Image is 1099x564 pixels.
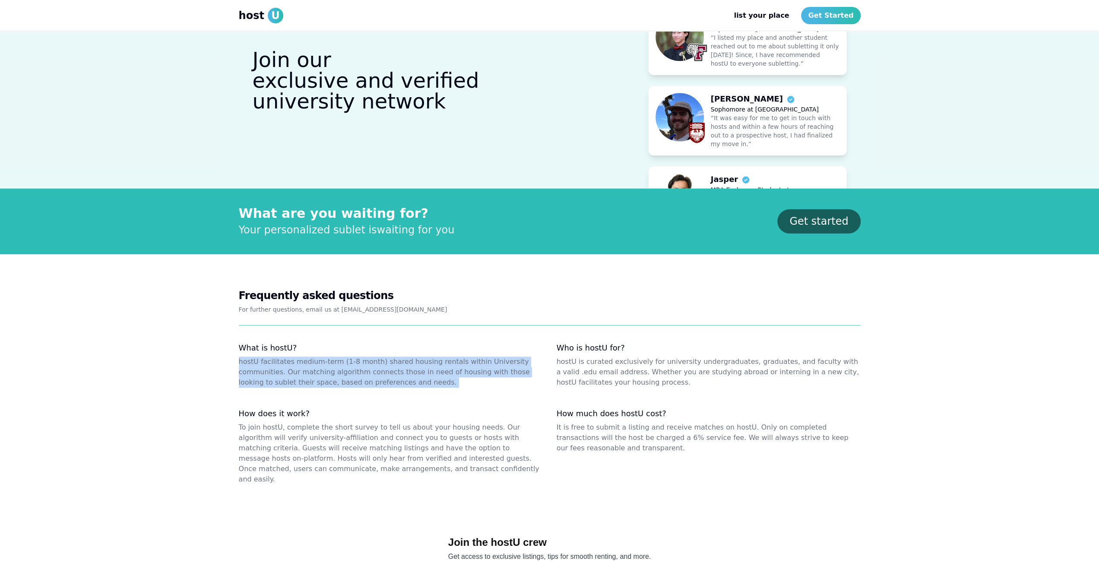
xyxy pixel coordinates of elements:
[711,51,839,76] p: “I cross referenced some of the listings in hostU with other real estate websites and the prices ...
[268,8,283,23] span: U
[239,303,861,315] p: For further questions, email us at
[557,422,861,453] dd: It is free to submit a listing and receive matches on hostU. Only on completed transactions will ...
[239,289,861,303] h2: Frequently asked questions
[448,553,651,560] span: Get access to exclusive listings, tips for smooth renting, and more.
[711,177,839,189] p: [PERSON_NAME]
[727,7,860,24] nav: Main
[656,103,704,152] img: student
[239,8,283,23] a: hostU
[239,408,543,419] dt: How does it work?
[448,536,547,548] span: Join the hostU crew
[711,103,839,115] p: [PERSON_NAME]
[239,49,493,112] p: Join our exclusive and verified university network
[557,357,861,388] dd: hostU is curated exclusively for university undergraduates, graduates, and faculty with a valid ....
[656,30,704,78] img: student
[711,30,839,42] p: [PERSON_NAME]
[727,7,796,24] a: list your place
[239,357,543,388] dd: hostU facilitates medium-term (1-8 month) shared housing rentals within University communities. O...
[711,124,839,150] p: “Subletting from another student made me feel really safe and I saved hours getting custom matches.”
[239,422,543,484] dd: To join hostU, complete the short survey to tell us about your housing needs. Our algorithm will ...
[341,306,447,313] a: [EMAIL_ADDRESS][DOMAIN_NAME]
[656,177,704,225] img: student
[711,115,839,124] p: MBA Student at [GEOGRAPHIC_DATA]
[239,343,543,353] dt: What is hostU?
[557,408,861,419] dt: How much does hostU cost?
[801,7,860,24] a: Get Started
[687,59,707,80] img: student university
[239,9,264,22] span: host
[557,343,861,353] dt: Who is hostU for?
[239,223,455,237] p: Your personalized sublet is waiting for you
[687,133,707,153] img: student university
[239,206,455,221] p: What are you waiting for?
[711,42,839,51] p: Junior at [GEOGRAPHIC_DATA]
[777,209,860,233] a: Get started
